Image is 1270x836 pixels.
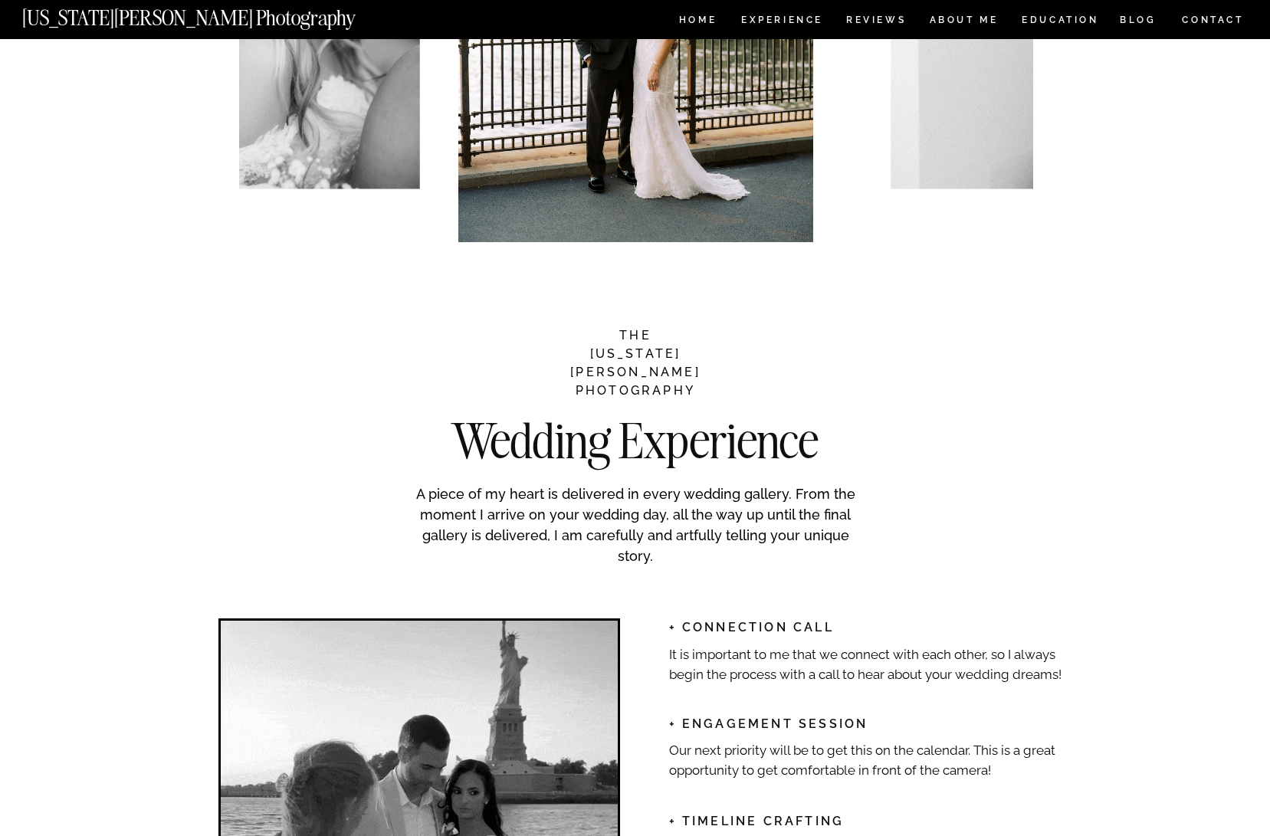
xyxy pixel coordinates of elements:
[929,15,999,28] a: ABOUT ME
[669,715,1067,731] h2: + ENGAGEMENT SESSIOn
[669,645,1067,682] p: It is important to me that we connect with each other, so I always begin the process with a call ...
[741,15,822,28] a: Experience
[22,8,407,21] a: [US_STATE][PERSON_NAME] Photography
[669,618,1061,634] h2: + Connection Call
[676,15,720,28] a: HOME
[669,741,1067,778] p: Our next priority will be to get this on the calendar. This is a great opportunity to get comfort...
[406,484,865,562] p: A piece of my heart is delivered in every wedding gallery. From the moment I arrive on your weddi...
[1120,15,1157,28] a: BLOG
[1020,15,1101,28] a: EDUCATION
[846,15,904,28] a: REVIEWS
[1181,11,1245,28] a: CONTACT
[402,416,868,446] h2: Wedding Experience
[560,326,711,398] h2: THE [US_STATE][PERSON_NAME] PHOTOGRAPHY
[669,812,1067,828] h2: + TIMELINE Crafting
